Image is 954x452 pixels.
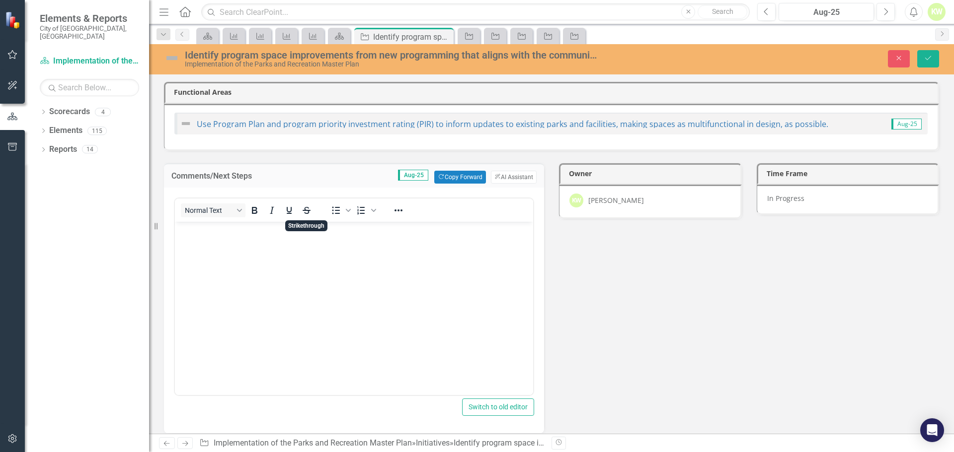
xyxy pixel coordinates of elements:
[767,194,804,203] span: In Progress
[491,171,537,184] button: AI Assistant
[891,119,922,129] span: Aug-25
[171,172,306,181] h3: Comments/Next Steps
[40,56,139,67] a: Implementation of the Parks and Recreation Master Plan
[40,79,139,96] input: Search Below...
[698,5,747,19] button: Search
[40,12,139,24] span: Elements & Reports
[298,203,315,217] button: Strikethrough
[185,206,234,214] span: Normal Text
[390,203,407,217] button: Reveal or hide additional toolbar items
[416,438,450,448] a: Initiatives
[181,203,245,217] button: Block Normal Text
[920,418,944,442] div: Open Intercom Messenger
[588,195,644,205] div: [PERSON_NAME]
[164,50,180,66] img: Not Defined
[569,170,735,177] h3: Owner
[185,61,599,68] div: Implementation of the Parks and Recreation Master Plan
[49,106,90,118] a: Scorecards
[214,438,412,448] a: Implementation of the Parks and Recreation Master Plan
[199,438,544,449] div: » »
[263,203,280,217] button: Italic
[95,108,111,116] div: 4
[398,170,428,181] span: Aug-25
[782,6,871,18] div: Aug-25
[175,222,533,395] iframe: Rich Text Area
[82,145,98,154] div: 14
[5,11,22,28] img: ClearPoint Strategy
[327,203,352,217] div: Bullet list
[49,125,82,136] a: Elements
[180,118,192,129] img: Not Defined
[767,170,933,177] h3: Time Frame
[353,203,378,217] div: Numbered list
[49,144,77,155] a: Reports
[928,3,946,21] button: KW
[569,194,583,207] div: KW
[246,203,263,217] button: Bold
[174,88,933,96] h3: Functional Areas
[40,24,139,41] small: City of [GEOGRAPHIC_DATA], [GEOGRAPHIC_DATA]
[373,31,451,43] div: Identify program space improvements from new programming that aligns with the community’s interes...
[197,119,828,129] a: Use Program Plan and program priority investment rating (PIR) to inform updates to existing parks...
[454,438,860,448] div: Identify program space improvements from new programming that aligns with the community’s interes...
[281,203,298,217] button: Underline
[434,171,485,184] button: Copy Forward
[712,7,733,15] span: Search
[185,50,599,61] div: Identify program space improvements from new programming that aligns with the community’s interes...
[462,398,534,416] button: Switch to old editor
[201,3,750,21] input: Search ClearPoint...
[87,127,107,135] div: 115
[779,3,874,21] button: Aug-25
